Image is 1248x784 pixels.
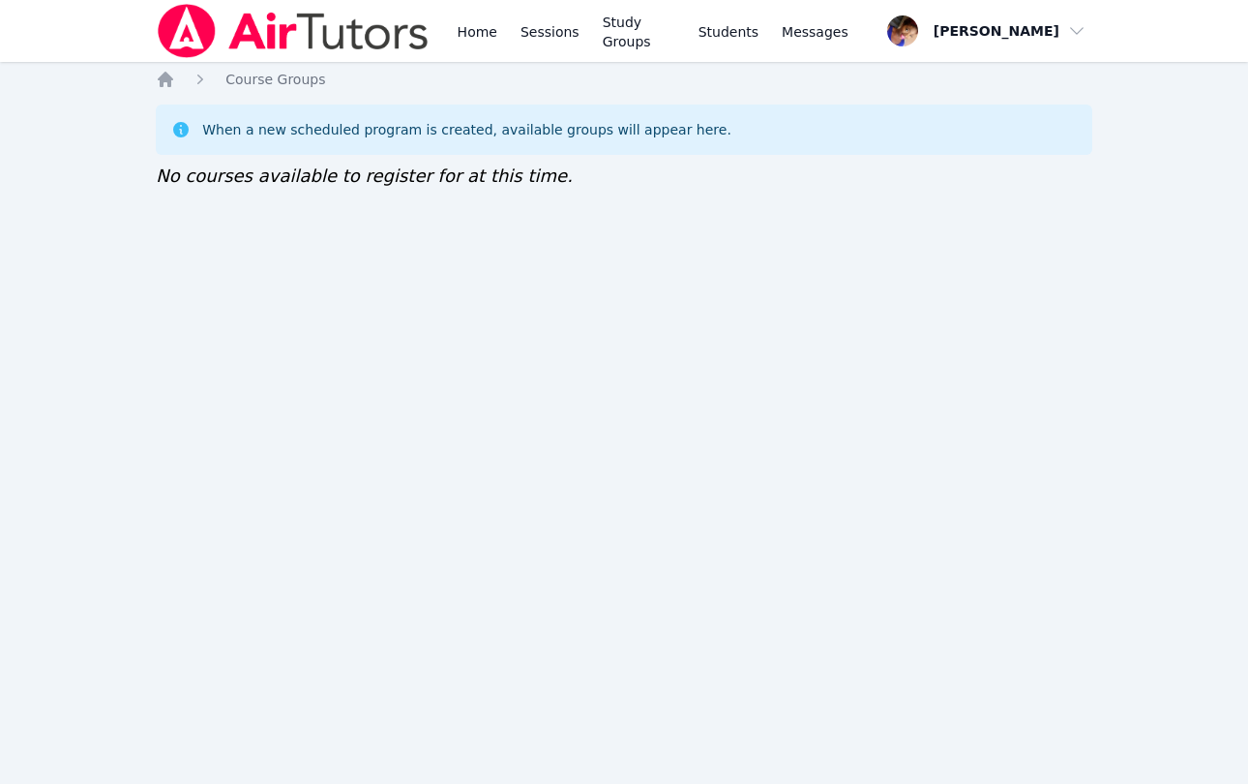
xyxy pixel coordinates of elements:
[156,70,1092,89] nav: Breadcrumb
[202,120,731,139] div: When a new scheduled program is created, available groups will appear here.
[225,72,325,87] span: Course Groups
[156,166,573,186] span: No courses available to register for at this time.
[225,70,325,89] a: Course Groups
[156,4,430,58] img: Air Tutors
[782,22,848,42] span: Messages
